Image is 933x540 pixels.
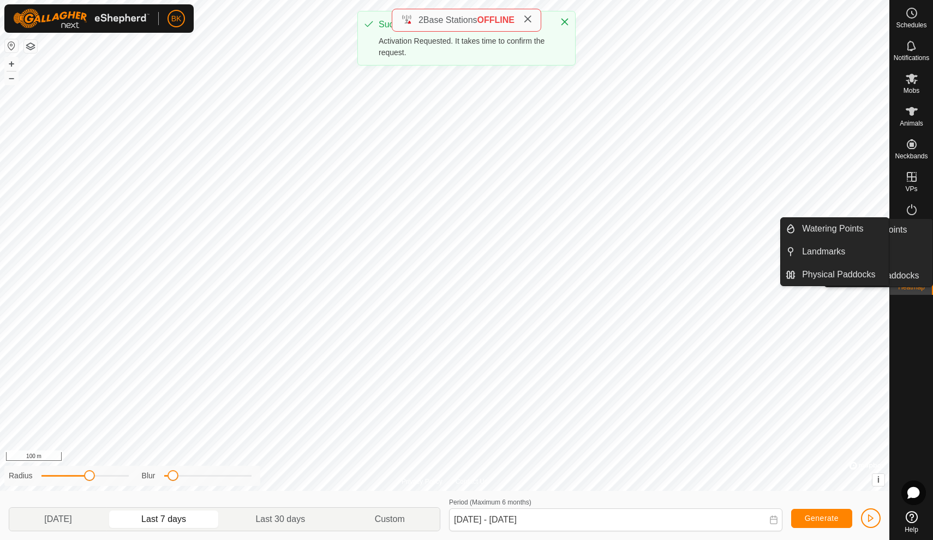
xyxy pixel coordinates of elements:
span: Mobs [904,87,919,94]
span: Schedules [896,22,926,28]
span: Last 30 days [255,513,305,526]
button: + [5,57,18,70]
span: VPs [905,186,917,192]
li: Landmarks [781,241,889,263]
span: Watering Points [802,222,863,235]
a: Privacy Policy [402,477,442,486]
img: Gallagher Logo [13,9,149,28]
a: Physical Paddocks [796,264,889,286]
span: Notifications [894,55,929,61]
li: Physical Paddocks [781,264,889,286]
span: i [877,475,880,484]
label: Period (Maximum 6 months) [449,499,531,506]
div: Activation Requested. It takes time to confirm the request. [379,35,549,58]
span: Help [905,526,918,533]
span: [DATE] [44,513,71,526]
div: Success [379,18,549,31]
span: Base Stations [423,15,477,25]
button: i [872,474,884,486]
span: Heatmap [898,284,925,290]
a: Landmarks [796,241,889,263]
span: Last 7 days [141,513,186,526]
button: Close [557,14,572,29]
span: Generate [805,514,839,523]
a: Contact Us [456,477,488,486]
button: Map Layers [24,40,37,53]
span: Physical Paddocks [802,268,875,281]
span: 2 [418,15,423,25]
span: Neckbands [895,153,928,159]
button: Generate [791,509,852,528]
a: Help [890,507,933,537]
span: Landmarks [802,245,845,258]
button: Reset Map [5,39,18,52]
span: Animals [900,120,923,127]
label: Blur [142,470,155,482]
li: Watering Points [781,218,889,240]
span: Custom [375,513,405,526]
span: BK [171,13,182,25]
span: OFFLINE [477,15,515,25]
label: Radius [9,470,33,482]
a: Watering Points [796,218,889,240]
button: – [5,72,18,85]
